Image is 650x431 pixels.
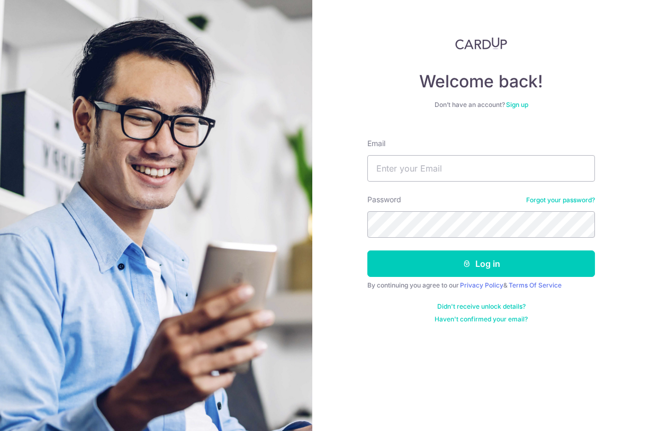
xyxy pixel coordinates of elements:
button: Log in [367,250,595,277]
input: Enter your Email [367,155,595,182]
a: Sign up [506,101,528,109]
a: Privacy Policy [460,281,503,289]
h4: Welcome back! [367,71,595,92]
a: Didn't receive unlock details? [437,302,526,311]
label: Password [367,194,401,205]
div: By continuing you agree to our & [367,281,595,290]
a: Haven't confirmed your email? [435,315,528,324]
a: Terms Of Service [509,281,562,289]
label: Email [367,138,385,149]
a: Forgot your password? [526,196,595,204]
div: Don’t have an account? [367,101,595,109]
img: CardUp Logo [455,37,507,50]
